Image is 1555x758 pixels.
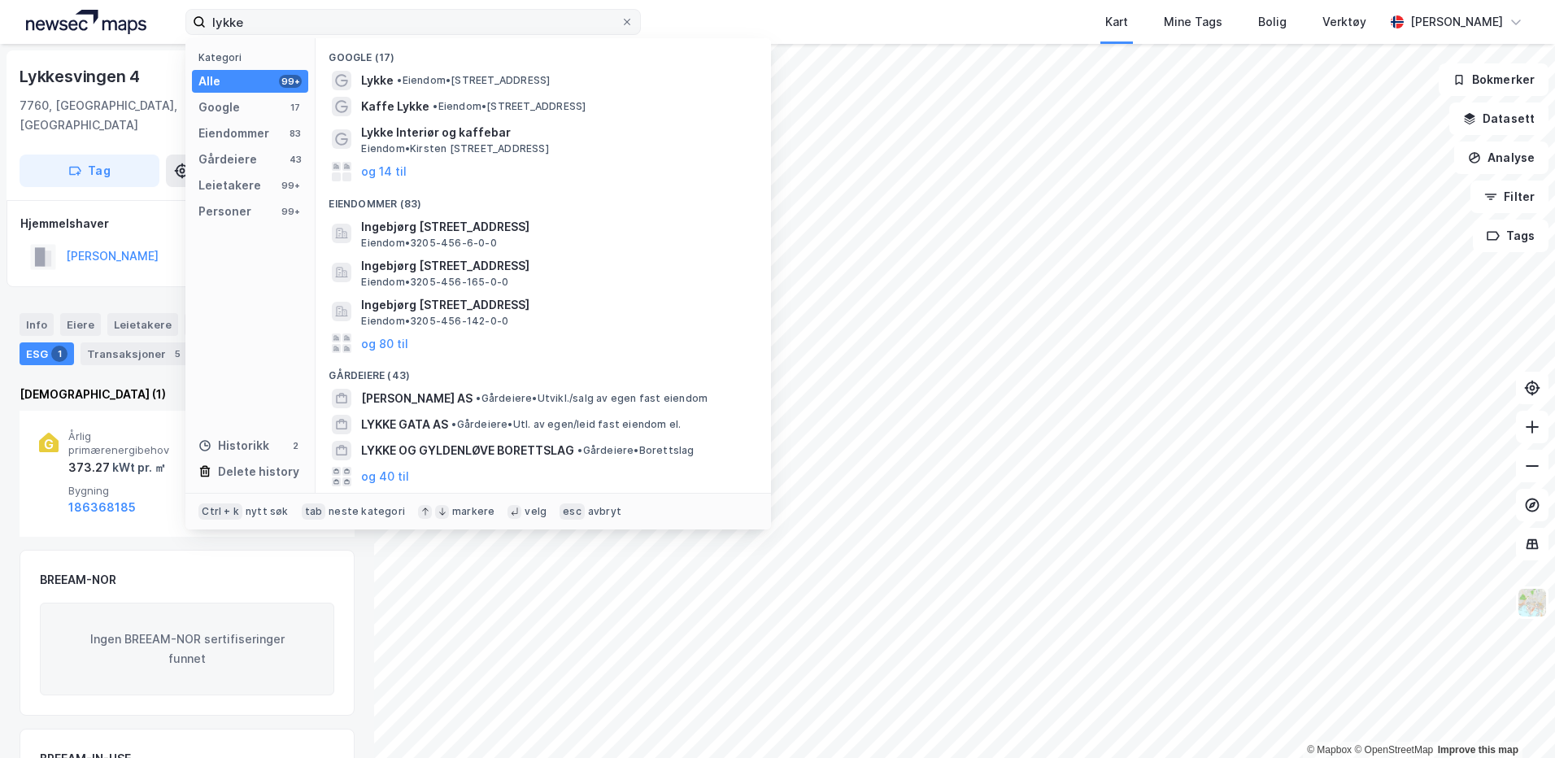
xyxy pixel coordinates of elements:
[20,96,284,135] div: 7760, [GEOGRAPHIC_DATA], [GEOGRAPHIC_DATA]
[361,256,751,276] span: Ingebjørg [STREET_ADDRESS]
[302,503,326,520] div: tab
[361,123,751,142] span: Lykke Interiør og kaffebar
[451,418,681,431] span: Gårdeiere • Utl. av egen/leid fast eiendom el.
[361,97,429,116] span: Kaffe Lykke
[361,237,496,250] span: Eiendom • 3205-456-6-0-0
[198,202,251,221] div: Personer
[279,75,302,88] div: 99+
[198,72,220,91] div: Alle
[68,498,136,517] button: 186368185
[316,185,771,214] div: Eiendommer (83)
[1449,102,1548,135] button: Datasett
[1473,220,1548,252] button: Tags
[316,38,771,68] div: Google (17)
[1258,12,1287,32] div: Bolig
[476,392,481,404] span: •
[588,505,621,518] div: avbryt
[289,127,302,140] div: 83
[206,10,621,34] input: Søk på adresse, matrikkel, gårdeiere, leietakere eller personer
[1322,12,1366,32] div: Verktøy
[51,346,68,362] div: 1
[316,490,771,519] div: Leietakere (99+)
[1307,744,1352,756] a: Mapbox
[198,124,269,143] div: Eiendommer
[81,342,192,365] div: Transaksjoner
[361,71,394,90] span: Lykke
[1354,744,1433,756] a: OpenStreetMap
[361,441,574,460] span: LYKKE OG GYLDENLØVE BORETTSLAG
[1105,12,1128,32] div: Kart
[20,385,355,404] div: [DEMOGRAPHIC_DATA] (1)
[525,505,547,518] div: velg
[20,313,54,336] div: Info
[68,458,166,477] div: 373.27
[361,315,508,328] span: Eiendom • 3205-456-142-0-0
[361,142,548,155] span: Eiendom • Kirsten [STREET_ADDRESS]
[110,458,166,477] div: kWt pr. ㎡
[289,153,302,166] div: 43
[40,603,334,695] div: Ingen BREEAM-NOR sertifiseringer funnet
[1410,12,1503,32] div: [PERSON_NAME]
[198,176,261,195] div: Leietakere
[361,415,448,434] span: LYKKE GATA AS
[361,295,751,315] span: Ingebjørg [STREET_ADDRESS]
[289,101,302,114] div: 17
[218,462,299,481] div: Delete history
[68,429,187,458] span: Årlig primærenergibehov
[1439,63,1548,96] button: Bokmerker
[1454,142,1548,174] button: Analyse
[20,155,159,187] button: Tag
[1164,12,1222,32] div: Mine Tags
[452,505,494,518] div: markere
[1438,744,1518,756] a: Improve this map
[361,333,408,353] button: og 80 til
[20,342,74,365] div: ESG
[1470,181,1548,213] button: Filter
[198,436,269,455] div: Historikk
[198,503,242,520] div: Ctrl + k
[1517,587,1548,618] img: Z
[289,439,302,452] div: 2
[397,74,402,86] span: •
[329,505,405,518] div: neste kategori
[577,444,582,456] span: •
[1474,680,1555,758] div: Kontrollprogram for chat
[316,356,771,386] div: Gårdeiere (43)
[361,162,407,181] button: og 14 til
[361,467,409,486] button: og 40 til
[246,505,289,518] div: nytt søk
[198,98,240,117] div: Google
[26,10,146,34] img: logo.a4113a55bc3d86da70a041830d287a7e.svg
[1474,680,1555,758] iframe: Chat Widget
[40,570,116,590] div: BREEAM-NOR
[279,179,302,192] div: 99+
[20,63,143,89] div: Lykkesvingen 4
[185,313,246,336] div: Datasett
[361,389,473,408] span: [PERSON_NAME] AS
[198,51,308,63] div: Kategori
[560,503,585,520] div: esc
[279,205,302,218] div: 99+
[20,214,354,233] div: Hjemmelshaver
[361,276,508,289] span: Eiendom • 3205-456-165-0-0
[451,418,456,430] span: •
[577,444,694,457] span: Gårdeiere • Borettslag
[397,74,550,87] span: Eiendom • [STREET_ADDRESS]
[198,150,257,169] div: Gårdeiere
[169,346,185,362] div: 5
[68,484,187,498] span: Bygning
[433,100,438,112] span: •
[433,100,586,113] span: Eiendom • [STREET_ADDRESS]
[361,217,751,237] span: Ingebjørg [STREET_ADDRESS]
[476,392,708,405] span: Gårdeiere • Utvikl./salg av egen fast eiendom
[60,313,101,336] div: Eiere
[107,313,178,336] div: Leietakere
